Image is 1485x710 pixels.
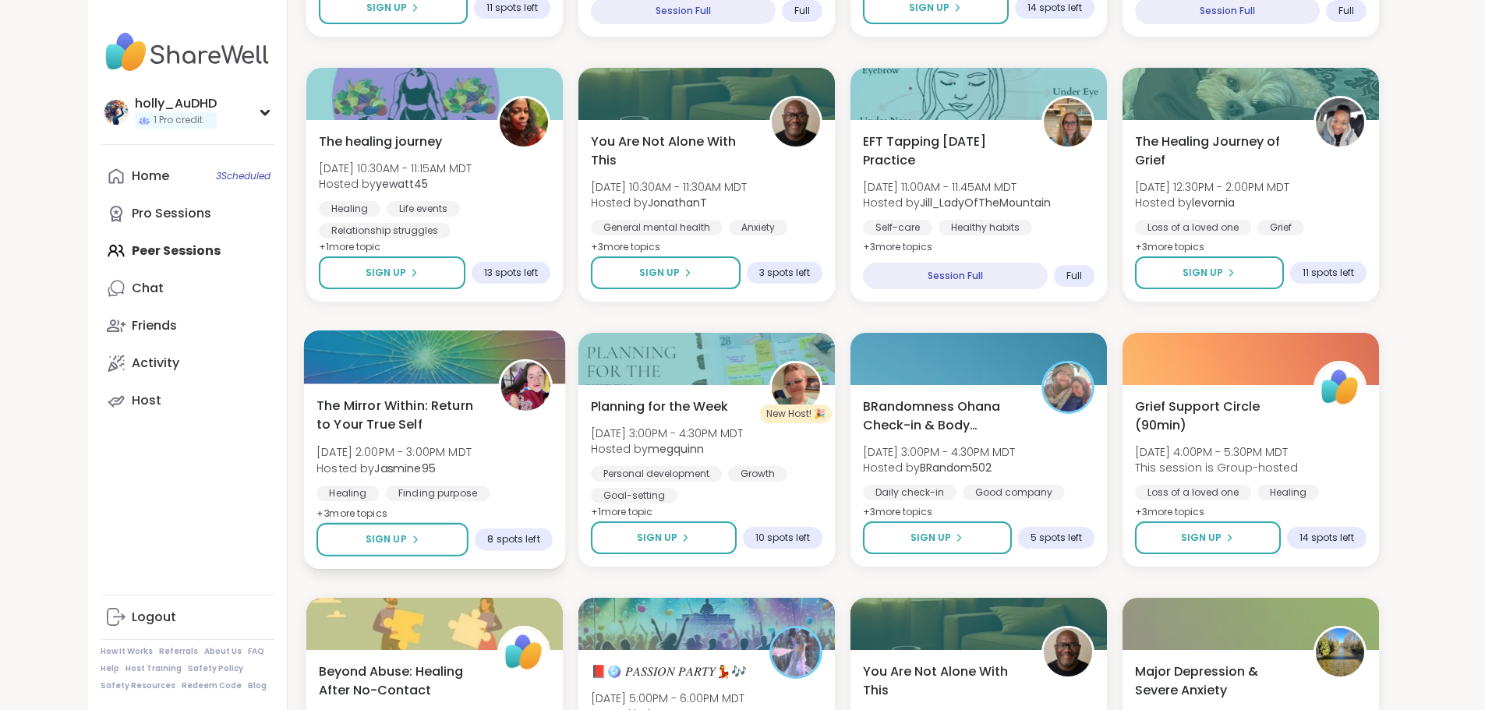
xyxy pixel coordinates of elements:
span: Hosted by [863,195,1051,210]
div: Life events [387,201,460,217]
img: ShareWell [1316,363,1364,412]
b: megquinn [648,441,704,457]
span: Sign Up [1181,531,1222,545]
div: Home [132,168,169,185]
div: Self-care [863,220,932,235]
div: Grief [1257,220,1304,235]
button: Sign Up [1135,256,1284,289]
span: The Healing Journey of Grief [1135,132,1296,170]
span: Full [1066,270,1082,282]
button: Sign Up [316,523,468,556]
b: yewatt45 [376,176,428,192]
div: General mental health [591,220,723,235]
span: Hosted by [1135,195,1289,210]
span: Planning for the Week [591,397,728,416]
img: Jasmine95 [500,362,550,411]
span: Sign Up [637,531,677,545]
span: 8 spots left [487,533,539,546]
b: BRandom502 [920,460,992,475]
span: Major Depression & Severe Anxiety [1135,662,1296,700]
div: Healthy habits [939,220,1032,235]
span: 14 spots left [1299,532,1354,544]
a: Home3Scheduled [101,157,274,195]
span: The Mirror Within: Return to Your True Self [316,396,481,434]
div: Growth [728,466,787,482]
span: Hosted by [863,460,1015,475]
span: Hosted by [319,176,472,192]
img: ShareWell Nav Logo [101,25,274,79]
b: JonathanT [648,195,707,210]
img: JonathanT [1044,628,1092,676]
img: BRandom502 [1044,363,1092,412]
div: Activity [132,355,179,372]
span: 3 Scheduled [216,170,270,182]
span: 11 spots left [486,2,538,14]
a: Help [101,663,119,674]
div: holly_AuDHD [135,95,217,112]
span: Sign Up [365,532,406,546]
div: Finding purpose [385,486,490,501]
button: Sign Up [591,521,737,554]
div: Healing [1257,485,1319,500]
div: Loss of a loved one [1135,485,1251,500]
div: Healing [319,201,380,217]
button: Sign Up [863,521,1012,554]
div: Loss of a loved one [1135,220,1251,235]
div: Daily check-in [863,485,956,500]
a: FAQ [248,646,264,657]
button: Sign Up [591,256,741,289]
span: Sign Up [366,266,406,280]
span: [DATE] 11:00AM - 11:45AM MDT [863,179,1051,195]
span: [DATE] 4:00PM - 5:30PM MDT [1135,444,1298,460]
a: Host [101,382,274,419]
a: Safety Resources [101,680,175,691]
img: megquinn [772,363,820,412]
b: levornia [1192,195,1235,210]
div: Goal-setting [591,488,677,503]
span: Hosted by [591,441,743,457]
span: Hosted by [316,460,472,475]
a: Host Training [126,663,182,674]
div: New Host! 🎉 [760,404,832,423]
div: Session Full [863,263,1048,289]
span: BRandomness Ohana Check-in & Body Doubling [863,397,1024,435]
img: levornia [1316,98,1364,147]
span: Sign Up [909,1,949,15]
button: Sign Up [319,256,465,289]
a: How It Works [101,646,153,657]
img: ShareWell [500,628,548,676]
span: [DATE] 3:00PM - 4:30PM MDT [863,444,1015,460]
a: Friends [101,307,274,344]
span: 10 spots left [755,532,810,544]
div: Personal development [591,466,722,482]
div: Chat [132,280,164,297]
span: Sign Up [1183,266,1223,280]
span: [DATE] 12:30PM - 2:00PM MDT [1135,179,1289,195]
a: Logout [101,599,274,636]
span: EFT Tapping [DATE] Practice [863,132,1024,170]
div: Logout [132,609,176,626]
a: Safety Policy [188,663,243,674]
span: You Are Not Alone With This [863,662,1024,700]
a: Pro Sessions [101,195,274,232]
a: Blog [248,680,267,691]
img: Jill_LadyOfTheMountain [1044,98,1092,147]
span: [DATE] 2:00PM - 3:00PM MDT [316,444,472,460]
div: Host [132,392,161,409]
b: Jasmine95 [374,460,435,475]
a: Activity [101,344,274,382]
span: Beyond Abuse: Healing After No-Contact [319,662,480,700]
span: [DATE] 5:00PM - 6:00PM MDT [591,691,744,706]
div: Relationship struggles [319,223,451,238]
b: Jill_LadyOfTheMountain [920,195,1051,210]
span: Hosted by [591,195,747,210]
button: Sign Up [1135,521,1281,554]
span: Full [794,5,810,17]
span: Full [1338,5,1354,17]
img: yewatt45 [500,98,548,147]
img: lyssa [772,628,820,676]
a: Referrals [159,646,198,657]
span: 1 Pro credit [154,114,203,127]
span: 14 spots left [1027,2,1082,14]
span: Sign Up [639,266,680,280]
